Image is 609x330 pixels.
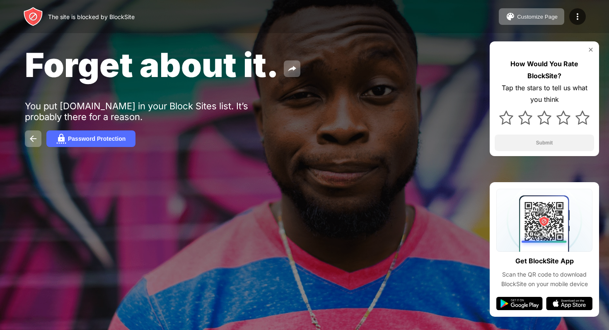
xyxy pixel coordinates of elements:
span: Forget about it. [25,45,279,85]
button: Customize Page [499,8,564,25]
img: share.svg [287,64,297,74]
img: menu-icon.svg [573,12,582,22]
div: How Would You Rate BlockSite? [495,58,594,82]
img: qrcode.svg [496,189,592,252]
button: Submit [495,135,594,151]
div: Tap the stars to tell us what you think [495,82,594,106]
img: star.svg [575,111,590,125]
img: star.svg [499,111,513,125]
div: Password Protection [68,135,126,142]
button: Password Protection [46,130,135,147]
img: star.svg [556,111,570,125]
img: google-play.svg [496,297,543,310]
div: The site is blocked by BlockSite [48,13,135,20]
img: password.svg [56,134,66,144]
div: Customize Page [517,14,558,20]
img: back.svg [28,134,38,144]
img: rate-us-close.svg [587,46,594,53]
img: star.svg [537,111,551,125]
div: Get BlockSite App [515,255,574,267]
div: You put [DOMAIN_NAME] in your Block Sites list. It’s probably there for a reason. [25,101,281,122]
img: app-store.svg [546,297,592,310]
img: star.svg [518,111,532,125]
div: Scan the QR code to download BlockSite on your mobile device [496,270,592,289]
img: pallet.svg [505,12,515,22]
img: header-logo.svg [23,7,43,26]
